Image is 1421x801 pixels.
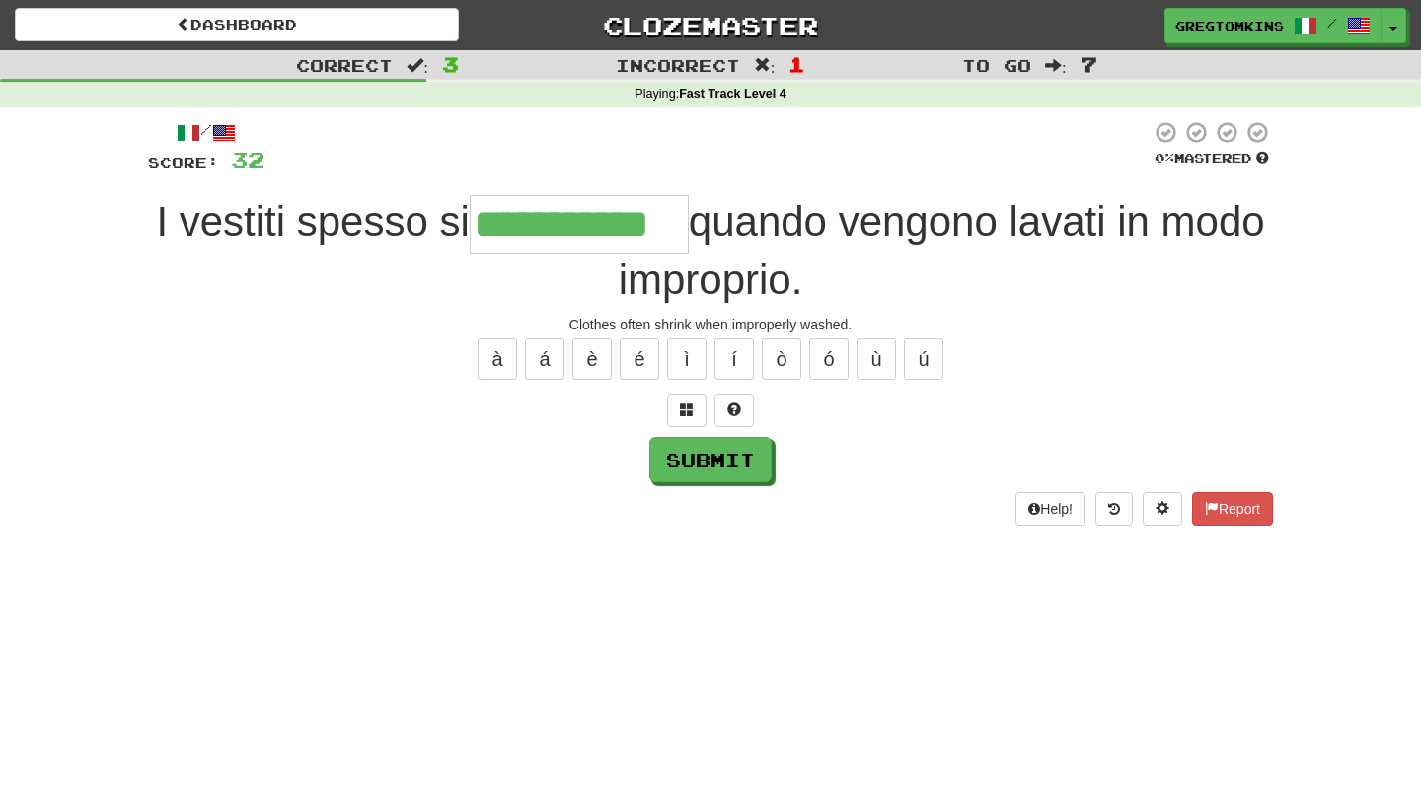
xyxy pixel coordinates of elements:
button: Switch sentence to multiple choice alt+p [667,394,707,427]
span: To go [962,55,1031,75]
span: 1 [788,52,805,76]
a: Clozemaster [488,8,933,42]
button: í [714,338,754,380]
button: ó [809,338,849,380]
div: / [148,120,264,145]
span: 7 [1081,52,1097,76]
span: : [407,57,428,74]
button: Report [1192,492,1273,526]
span: 32 [231,147,264,172]
span: : [754,57,776,74]
a: GregTomkins / [1164,8,1382,43]
span: GregTomkins [1175,17,1284,35]
button: á [525,338,564,380]
span: quando vengono lavati in modo improprio. [619,198,1265,303]
span: 0 % [1155,150,1174,166]
button: Submit [649,437,772,482]
span: / [1327,16,1337,30]
span: I vestiti spesso si [156,198,469,245]
div: Clothes often shrink when improperly washed. [148,315,1273,334]
div: Mastered [1151,150,1273,168]
button: é [620,338,659,380]
button: ù [857,338,896,380]
button: ò [762,338,801,380]
button: à [478,338,517,380]
span: Score: [148,154,219,171]
a: Dashboard [15,8,459,41]
span: Incorrect [616,55,740,75]
button: Single letter hint - you only get 1 per sentence and score half the points! alt+h [714,394,754,427]
span: : [1045,57,1067,74]
span: Correct [296,55,393,75]
button: Round history (alt+y) [1095,492,1133,526]
strong: Fast Track Level 4 [679,87,786,101]
button: ì [667,338,707,380]
button: è [572,338,612,380]
button: Help! [1015,492,1085,526]
button: ú [904,338,943,380]
span: 3 [442,52,459,76]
